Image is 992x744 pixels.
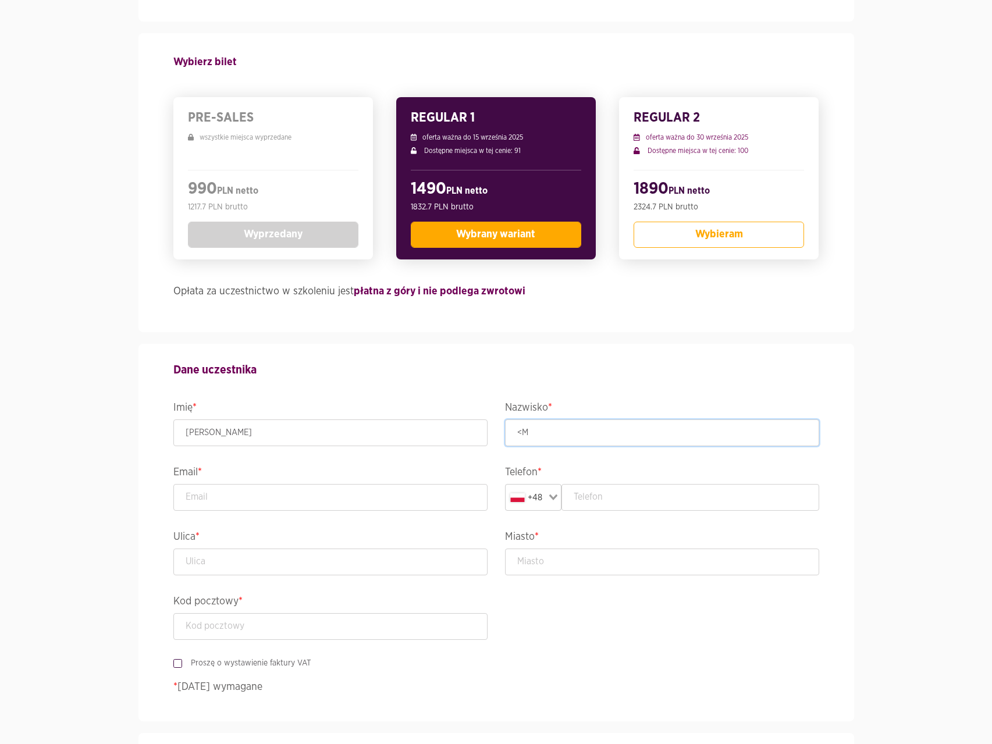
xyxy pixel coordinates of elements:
[173,679,819,695] p: [DATE] wymagane
[508,487,546,508] div: +48
[182,657,311,669] label: Proszę o wystawienie faktury VAT
[173,283,819,300] h4: Opłata za uczestnictwo w szkoleniu jest
[411,132,581,143] p: oferta ważna do 15 września 2025
[173,464,488,484] legend: Email
[173,484,488,511] input: Email
[634,145,804,156] p: Dostępne miejsca w tej cenie: 100
[173,613,488,640] input: Kod pocztowy
[561,484,819,511] input: Telefon
[188,109,358,126] h3: PRE-SALES
[505,528,819,549] legend: Miasto
[173,51,819,74] h4: Wybierz bilet
[173,419,488,446] input: Imię
[173,593,488,613] legend: Kod pocztowy
[188,222,358,248] button: Wyprzedany
[505,464,819,484] legend: Telefon
[173,528,488,549] legend: Ulica
[505,399,819,419] legend: Nazwisko
[354,286,525,297] strong: płatna z góry i nie podlega zwrotowi
[456,229,535,240] span: Wybrany wariant
[634,109,804,126] h3: REGULAR 2
[411,179,581,201] h2: 1490
[634,201,804,213] p: 2324.7 PLN brutto
[634,179,804,201] h2: 1890
[188,201,358,213] p: 1217.7 PLN brutto
[217,186,258,195] span: PLN netto
[634,222,804,248] button: Wybieram
[505,549,819,575] input: Miasto
[634,132,804,143] p: oferta ważna do 30 września 2025
[173,549,488,575] input: Ulica
[695,229,743,240] span: Wybieram
[411,145,581,156] p: Dostępne miejsca w tej cenie: 91
[411,222,581,248] button: Wybrany wariant
[446,186,488,195] span: PLN netto
[669,186,710,195] span: PLN netto
[411,109,581,126] h3: REGULAR 1
[505,419,819,446] input: Nazwisko
[173,364,257,376] strong: Dane uczestnika
[188,132,358,143] p: wszystkie miejsca wyprzedane
[173,399,488,419] legend: Imię
[505,484,562,511] div: Search for option
[188,179,358,201] h2: 990
[411,201,581,213] p: 1832.7 PLN brutto
[510,493,525,502] img: pl.svg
